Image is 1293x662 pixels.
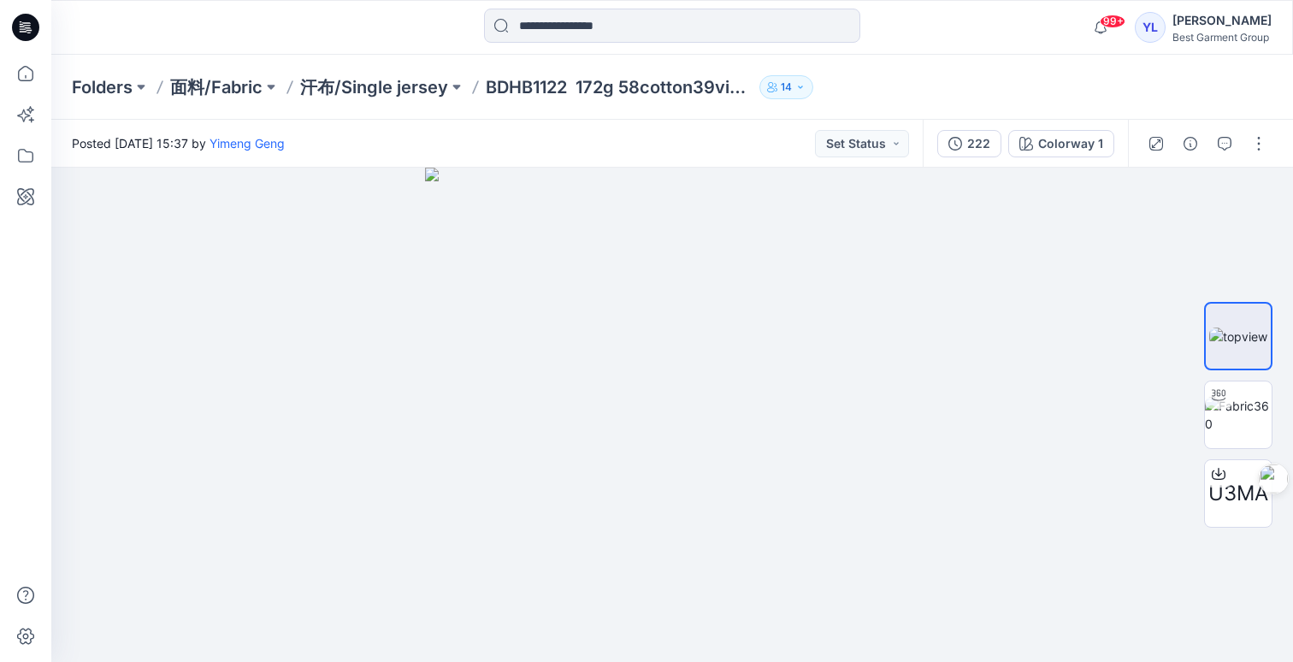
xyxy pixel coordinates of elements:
img: Fabric360 [1205,397,1272,433]
a: Yimeng Geng [210,136,285,151]
img: topview [1209,328,1267,346]
button: Colorway 1 [1008,130,1114,157]
span: 99+ [1100,15,1125,28]
div: YL [1135,12,1166,43]
div: 222 [967,134,990,153]
div: Best Garment Group [1172,31,1272,44]
button: Details [1177,130,1204,157]
p: BDHB1122 172g 58cotton39viscose3elastane [486,75,753,99]
a: 汗布/Single jersey [300,75,448,99]
button: 222 [937,130,1001,157]
p: 14 [781,78,792,97]
div: [PERSON_NAME] [1172,10,1272,31]
img: eyJhbGciOiJIUzI1NiIsImtpZCI6IjAiLCJzbHQiOiJzZXMiLCJ0eXAiOiJKV1QifQ.eyJkYXRhIjp7InR5cGUiOiJzdG9yYW... [425,168,919,662]
a: Folders [72,75,133,99]
a: 面料/Fabric [170,75,263,99]
div: Colorway 1 [1038,134,1103,153]
span: Posted [DATE] 15:37 by [72,134,285,152]
button: 14 [759,75,813,99]
span: U3MA [1208,478,1268,509]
